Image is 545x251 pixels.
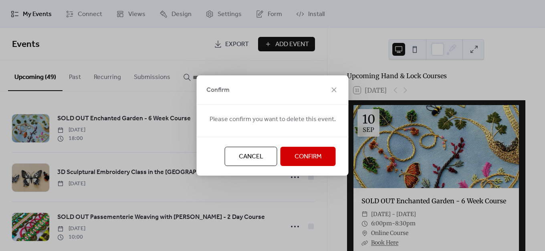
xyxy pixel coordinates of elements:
span: Cancel [239,152,263,162]
span: Confirm [295,152,322,162]
span: Please confirm you want to delete this event. [210,115,336,124]
button: Cancel [225,147,277,166]
span: Confirm [206,85,230,95]
button: Confirm [281,147,336,166]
